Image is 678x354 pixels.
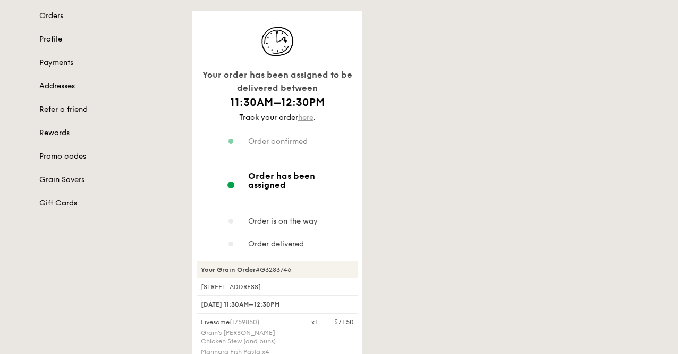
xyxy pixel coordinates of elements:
span: Order is on the way [248,217,318,226]
a: Profile [39,34,180,45]
strong: Your Grain Order [201,266,256,274]
a: Payments [39,57,180,68]
div: Grain's [PERSON_NAME] Chicken Stew (and buns) [201,328,299,345]
div: #G3283746 [197,261,358,278]
a: Addresses [39,81,180,92]
div: [DATE] 11:30AM–12:30PM [197,295,358,314]
span: Order delivered [248,240,304,249]
a: Promo codes [39,151,180,162]
a: Rewards [39,128,180,138]
div: Your order has been assigned to be delivered between [197,68,358,95]
a: here [298,113,313,122]
span: Order confirmed [248,137,308,146]
a: Gift Cards [39,198,180,209]
a: Grain Savers [39,175,180,185]
div: [STREET_ADDRESS] [197,283,358,291]
div: Track your order . [197,112,358,123]
div: Fivesome [201,318,299,326]
span: (1759850) [230,318,259,326]
a: Orders [39,11,180,21]
div: x1 [311,318,317,326]
a: Refer a friend [39,104,180,115]
h1: 11:30AM–12:30PM [197,95,358,110]
img: icon-track-normal@2x.d40d1303.png [251,23,304,60]
div: $71.50 [334,318,354,326]
span: Order has been assigned [248,171,354,190]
